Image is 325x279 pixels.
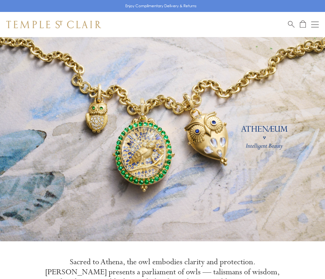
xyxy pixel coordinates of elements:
a: Search [288,20,295,28]
button: Open navigation [311,21,319,28]
a: Open Shopping Bag [300,20,306,28]
img: Temple St. Clair [6,21,101,28]
p: Enjoy Complimentary Delivery & Returns [125,3,197,9]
